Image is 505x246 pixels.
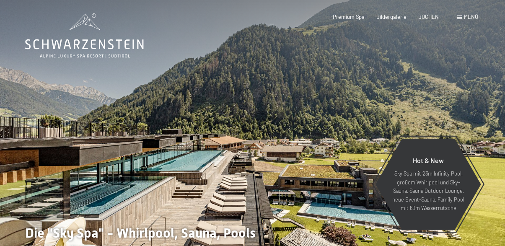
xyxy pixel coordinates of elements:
[376,13,407,20] a: Bildergalerie
[392,169,465,212] p: Sky Spa mit 23m Infinity Pool, großem Whirlpool und Sky-Sauna, Sauna Outdoor Lounge, neue Event-S...
[464,13,478,20] span: Menü
[418,13,439,20] a: BUCHEN
[413,156,444,164] span: Hot & New
[375,138,482,230] a: Hot & New Sky Spa mit 23m Infinity Pool, großem Whirlpool und Sky-Sauna, Sauna Outdoor Lounge, ne...
[333,13,365,20] a: Premium Spa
